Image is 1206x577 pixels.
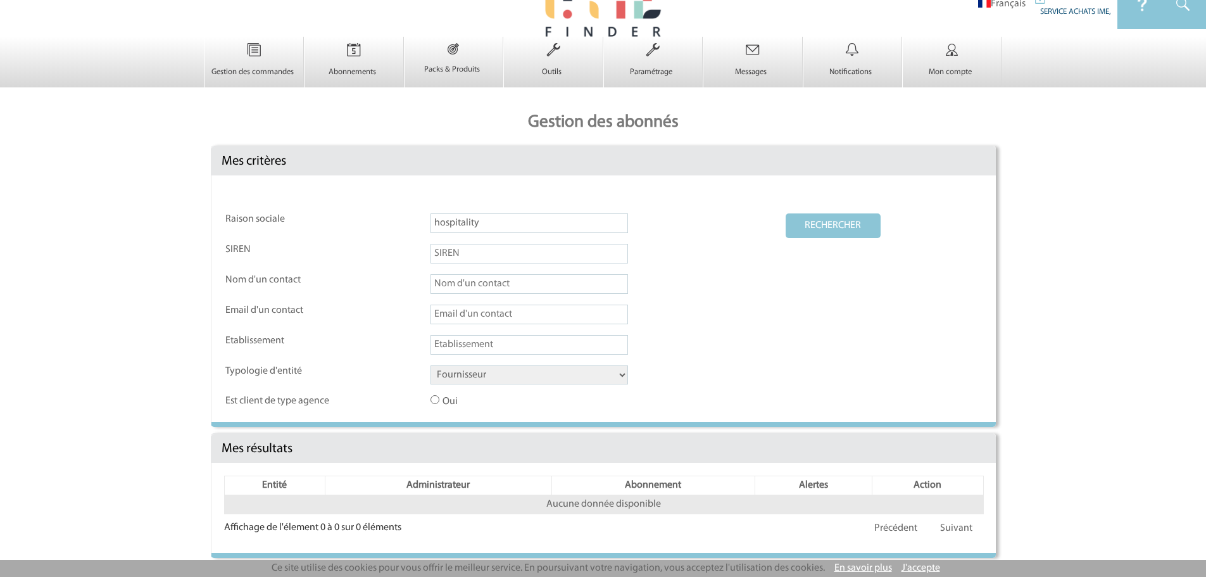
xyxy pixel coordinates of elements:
[430,305,628,324] input: Email d'un contact
[864,517,928,540] a: Précédent
[727,37,779,63] img: Messages
[903,56,1002,77] a: Mon compte
[211,146,996,175] div: Mes critères
[205,67,301,77] p: Gestion des commandes
[527,37,579,63] img: Outils
[430,335,628,355] input: Etablissement
[826,37,878,63] img: Notifications
[325,476,551,495] th: Administrateur: activer pour trier la colonne par ordre croissant
[305,56,403,77] a: Abonnements
[225,365,339,377] label: Typologie d'entité
[328,37,380,63] img: Abonnements
[627,37,679,63] img: Paramétrage
[803,67,899,77] p: Notifications
[604,56,703,77] a: Paramétrage
[430,274,628,294] input: Nom d'un contact
[430,395,544,408] label: Oui
[225,395,339,407] label: Est client de type agence
[1035,4,1111,17] div: SERVICE ACHATS IME,
[272,563,825,573] span: Ce site utilise des cookies pour vous offrir le meilleur service. En poursuivant votre navigation...
[834,563,892,573] a: En savoir plus
[305,67,400,77] p: Abonnements
[205,56,304,77] a: Gestion des commandes
[430,213,628,233] input: Raison sociale
[504,67,600,77] p: Outils
[786,213,881,238] button: RECHERCHER
[225,274,339,286] label: Nom d'un contact
[429,37,478,61] img: Packs & Produits
[755,476,872,495] th: Alertes: activer pour trier la colonne par ordre croissant
[405,65,500,75] p: Packs & Produits
[225,305,339,317] label: Email d'un contact
[225,213,339,225] label: Raison sociale
[225,335,339,347] label: Etablissement
[224,495,983,514] td: Aucune donnée disponible
[929,517,983,540] a: Suivant
[224,476,325,495] th: Entité: activer pour trier la colonne par ordre décroissant
[926,37,978,63] img: Mon compte
[225,244,339,256] label: SIREN
[204,100,1002,146] p: Gestion des abonnés
[430,244,628,263] input: SIREN
[604,67,700,77] p: Paramétrage
[903,67,998,77] p: Mon compte
[703,56,802,77] a: Messages
[224,514,401,534] div: Affichage de l'élement 0 à 0 sur 0 éléments
[803,56,902,77] a: Notifications
[405,53,503,75] a: Packs & Produits
[703,67,799,77] p: Messages
[504,56,603,77] a: Outils
[901,563,940,573] a: J'accepte
[551,476,755,495] th: Abonnement: activer pour trier la colonne par ordre croissant
[211,434,996,463] div: Mes résultats
[228,37,280,63] img: Gestion des commandes
[872,476,983,495] th: Action: activer pour trier la colonne par ordre croissant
